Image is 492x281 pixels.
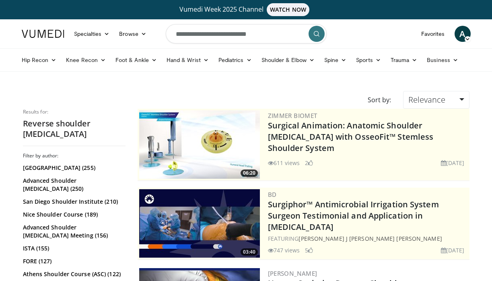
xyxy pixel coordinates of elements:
a: Foot & Ankle [111,52,162,68]
div: FEATURING [268,234,468,243]
a: Trauma [386,52,422,68]
a: Shoulder & Elbow [257,52,319,68]
h2: Reverse shoulder [MEDICAL_DATA] [23,118,126,139]
a: Surgiphor™ Antimicrobial Irrigation System Surgeon Testimonial and Application in [MEDICAL_DATA] [268,199,439,232]
li: [DATE] [441,159,465,167]
a: Nice Shoulder Course (189) [23,211,124,219]
a: Vumedi Week 2025 ChannelWATCH NOW [23,3,469,16]
a: Surgical Animation: Anatomic Shoulder [MEDICAL_DATA] with OsseoFit™ Stemless Shoulder System [268,120,434,153]
a: 06:20 [139,110,260,179]
a: Browse [114,26,151,42]
li: 747 views [268,246,300,254]
span: 06:20 [241,169,258,177]
span: WATCH NOW [267,3,309,16]
a: ISTA (155) [23,244,124,252]
a: Hip Recon [17,52,62,68]
input: Search topics, interventions [166,24,327,43]
a: Athens Shoulder Course (ASC) (122) [23,270,124,278]
a: Advanced Shoulder [MEDICAL_DATA] (250) [23,177,124,193]
li: 611 views [268,159,300,167]
a: [PERSON_NAME] [268,269,317,277]
li: 2 [305,159,313,167]
div: Sort by: [362,91,397,109]
p: Results for: [23,109,126,115]
a: Relevance [403,91,469,109]
a: Advanced Shoulder [MEDICAL_DATA] Meeting (156) [23,223,124,240]
a: Spine [319,52,351,68]
a: Zimmer Biomet [268,112,317,120]
img: 84e7f812-2061-4fff-86f6-cdff29f66ef4.300x170_q85_crop-smart_upscale.jpg [139,110,260,179]
a: Specialties [69,26,115,42]
li: 5 [305,246,313,254]
a: Hand & Wrist [162,52,214,68]
a: A [455,26,471,42]
img: 70422da6-974a-44ac-bf9d-78c82a89d891.300x170_q85_crop-smart_upscale.jpg [139,189,260,258]
img: VuMedi Logo [22,30,64,38]
a: [PERSON_NAME] J [PERSON_NAME] [PERSON_NAME] [298,235,442,242]
span: 03:40 [241,248,258,256]
a: BD [268,190,277,198]
a: [GEOGRAPHIC_DATA] (255) [23,164,124,172]
h3: Filter by author: [23,153,126,159]
a: Knee Recon [61,52,111,68]
a: Sports [351,52,386,68]
a: Pediatrics [214,52,257,68]
a: FORE (127) [23,257,124,265]
li: [DATE] [441,246,465,254]
a: 03:40 [139,189,260,258]
a: San Diego Shoulder Institute (210) [23,198,124,206]
span: Relevance [408,94,445,105]
a: Favorites [416,26,450,42]
a: Business [422,52,463,68]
